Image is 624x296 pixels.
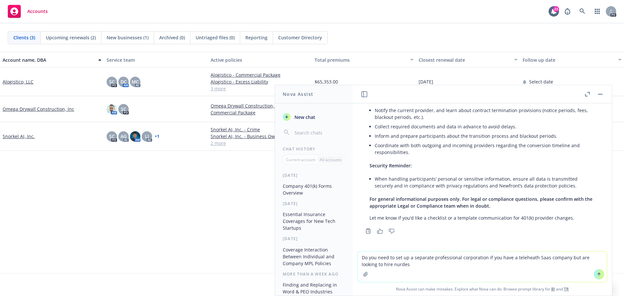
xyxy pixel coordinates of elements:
a: Alogistico - Commercial Package [211,71,309,78]
span: Clients (3) [13,34,35,41]
a: + 1 [155,135,159,138]
span: SC [109,133,115,140]
span: Reporting [245,34,267,41]
a: Alogistico - Excess Liability [211,78,309,85]
a: Search [576,5,589,18]
p: Let me know if you’d like a checklist or a template communication for 401(k) provider changes. [370,214,595,221]
div: Chat History [275,146,353,152]
div: Total premiums [315,57,406,63]
div: Service team [107,57,205,63]
button: Total premiums [312,52,416,68]
svg: Copy to clipboard [365,228,371,234]
span: [DATE] [419,78,433,85]
div: Active policies [211,57,309,63]
li: When handling participants’ personal or sensitive information, ensure all data is transmitted sec... [375,174,595,190]
li: Collect required documents and data in advance to avoid delays. [375,122,595,131]
span: Upcoming renewals (2) [46,34,96,41]
a: Alogistico, LLC [3,78,33,85]
span: Accounts [27,9,48,14]
a: Accounts [5,2,50,20]
h1: Nova Assist [283,91,313,97]
a: Omega Drywall Construction, Inc [3,106,74,112]
span: Nova Assist can make mistakes. Explore what Nova can do: Browse prompt library for and [355,282,609,296]
div: Closest renewal date [419,57,510,63]
span: Untriaged files (0) [196,34,235,41]
input: Search chats [293,128,345,137]
a: BI [551,286,555,292]
div: Follow up date [523,57,614,63]
span: SC [109,78,115,85]
a: Omega Drywall Construction, Inc - Commercial Package [211,102,309,116]
span: Security Reminder: [370,162,412,169]
a: Switch app [591,5,604,18]
button: Follow up date [520,52,624,68]
button: Essential Insurance Coverages for New Tech Startups [280,209,347,233]
button: Thumbs down [386,226,397,236]
span: AG [121,133,127,140]
p: Current account [286,157,315,162]
a: Snorkel AI, Inc. [3,133,35,140]
span: Archived (0) [159,34,185,41]
a: TR [564,286,569,292]
span: SC [121,106,126,112]
img: photo [130,131,140,142]
span: $65,353.00 [315,78,338,85]
a: 2 more [211,140,309,147]
div: [DATE] [275,236,353,241]
textarea: Do you need to set up a separate professional corporation if you have a teleheath Saas company bu... [358,251,607,282]
div: More than a week ago [275,271,353,277]
li: Notify the current provider, and learn about contract termination provisions (notice periods, fee... [375,106,595,122]
span: LI [145,133,149,140]
button: Service team [104,52,208,68]
button: Company 401(k) Forms Overview [280,181,347,198]
a: Snorkel AI, Inc. - Business Owners [211,133,309,140]
div: 23 [553,6,559,12]
p: All accounts [320,157,342,162]
span: DC [121,78,127,85]
li: Inform and prepare participants about the transition process and blackout periods. [375,131,595,141]
button: Coverage Interaction Between Individual and Company MPL Policies [280,244,347,269]
span: New businesses (1) [107,34,149,41]
a: 3 more [211,85,309,92]
div: [DATE] [275,173,353,178]
span: Select date [529,78,553,85]
a: Report a Bug [561,5,574,18]
img: photo [107,104,117,114]
div: Account name, DBA [3,57,94,63]
li: Coordinate with both outgoing and incoming providers regarding the conversion timeline and respon... [375,141,595,157]
span: Customer Directory [278,34,322,41]
a: Snorkel AI, Inc. - Crime [211,126,309,133]
span: New chat [293,114,315,121]
span: MC [132,78,139,85]
button: Closest renewal date [416,52,520,68]
div: [DATE] [275,201,353,206]
button: New chat [280,111,347,123]
span: For general informational purposes only. For legal or compliance questions, please confirm with t... [370,196,592,209]
button: Active policies [208,52,312,68]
